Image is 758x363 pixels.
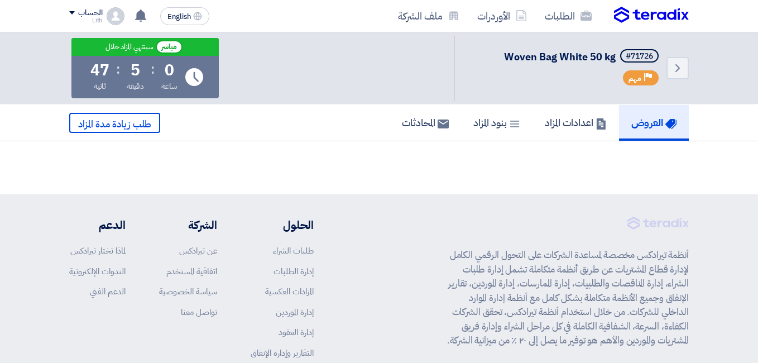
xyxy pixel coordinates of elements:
h5: Woven Bag White 50 kg [504,49,661,65]
a: الدعم الفني [90,285,126,298]
img: Teradix logo [614,7,689,23]
a: اتفاقية المستخدم [166,265,217,278]
a: عن تيرادكس [179,245,217,257]
div: الحساب [78,8,102,18]
a: المزادات العكسية [265,285,314,298]
a: تواصل معنا [181,306,217,318]
div: : [116,59,120,79]
a: إدارة الموردين [276,306,314,318]
li: الحلول [251,217,314,233]
div: سينتهي المزاد خلال [105,42,153,52]
img: profile_test.png [107,7,124,25]
li: الدعم [69,217,126,233]
a: اعدادات المزاد [532,105,619,141]
a: سياسة الخصوصية [159,285,217,298]
div: ثانية [94,80,107,92]
h5: العروض [631,116,677,129]
button: English [160,7,209,25]
a: المحادثات [390,105,461,141]
span: Woven Bag White 50 kg [504,49,616,64]
a: ملف الشركة [389,3,468,29]
a: العروض [619,105,689,141]
a: الأوردرات [468,3,536,29]
h5: بنود المزاد [473,116,520,129]
a: إدارة الطلبات [274,265,314,278]
div: Lith [69,17,102,23]
span: مهم [629,73,641,84]
h5: اعدادات المزاد [545,116,607,129]
li: الشركة [159,217,217,233]
div: 0 [165,63,174,78]
a: التقارير وإدارة الإنفاق [251,347,314,359]
div: 5 [131,63,140,78]
div: ساعة [161,80,177,92]
div: دقيقة [127,80,144,92]
h5: المحادثات [402,116,449,129]
a: الندوات الإلكترونية [69,265,126,278]
a: بنود المزاد [461,105,532,141]
a: لماذا تختار تيرادكس [70,245,126,257]
div: 47 [90,63,109,78]
div: #71726 [626,52,653,60]
p: أنظمة تيرادكس مخصصة لمساعدة الشركات على التحول الرقمي الكامل لإدارة قطاع المشتريات عن طريق أنظمة ... [441,248,689,348]
button: طلب زيادة مدة المزاد [69,113,160,133]
span: طلب زيادة مدة المزاد [78,117,151,131]
span: English [167,13,191,21]
div: : [151,59,155,79]
a: طلبات الشراء [273,245,314,257]
a: الطلبات [536,3,601,29]
a: إدارة العقود [279,326,314,338]
span: مباشر [156,40,183,54]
